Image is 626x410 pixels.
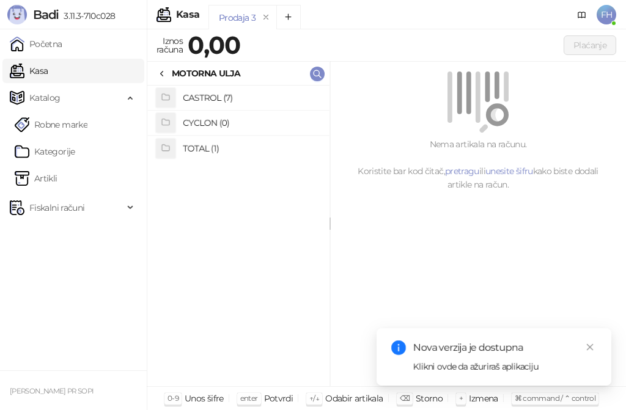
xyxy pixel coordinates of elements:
[168,394,179,403] span: 0-9
[59,10,115,21] span: 3.11.3-710c028
[325,390,383,406] div: Odabir artikala
[183,88,320,108] h4: CASTROL (7)
[240,394,258,403] span: enter
[572,5,592,24] a: Dokumentacija
[185,390,224,406] div: Unos šifre
[10,387,94,395] small: [PERSON_NAME] PR SOPI
[15,112,87,137] a: Robne marke
[515,394,596,403] span: ⌘ command / ⌃ control
[33,7,59,22] span: Badi
[188,30,240,60] strong: 0,00
[147,86,330,386] div: grid
[469,390,498,406] div: Izmena
[597,5,616,24] span: FH
[172,67,240,80] div: MOTORNA ULJA
[276,5,301,29] button: Add tab
[345,137,611,191] div: Nema artikala na računu. Koristite bar kod čitač, ili kako biste dodali artikle na račun.
[416,390,443,406] div: Storno
[7,5,27,24] img: Logo
[10,59,48,83] a: Kasa
[564,35,616,55] button: Plaćanje
[309,394,319,403] span: ↑/↓
[485,166,533,177] a: unesite šifru
[29,196,84,220] span: Fiskalni računi
[391,340,406,355] span: info-circle
[154,33,185,57] div: Iznos računa
[183,113,320,133] h4: CYCLON (0)
[176,10,199,20] div: Kasa
[264,390,293,406] div: Potvrdi
[29,86,61,110] span: Katalog
[586,343,594,351] span: close
[459,394,463,403] span: +
[413,360,597,373] div: Klikni ovde da ažuriraš aplikaciju
[258,12,274,23] button: remove
[15,139,75,164] a: Kategorije
[400,394,410,403] span: ⌫
[10,32,62,56] a: Početna
[183,139,320,158] h4: TOTAL (1)
[445,166,479,177] a: pretragu
[15,166,57,191] a: ArtikliArtikli
[583,340,597,354] a: Close
[413,340,597,355] div: Nova verzija je dostupna
[219,11,256,24] div: Prodaja 3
